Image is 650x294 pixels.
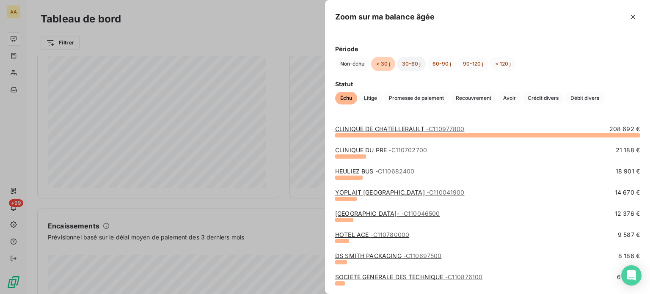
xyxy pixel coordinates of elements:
span: 208 692 € [609,125,640,133]
button: Débit divers [565,92,604,104]
button: 90-120 j [458,57,488,71]
button: > 120 j [490,57,516,71]
span: 12 376 € [615,209,640,218]
span: 14 670 € [615,188,640,197]
span: 21 188 € [616,146,640,154]
button: Promesse de paiement [384,92,449,104]
a: YOPLAIT [GEOGRAPHIC_DATA] [335,189,465,196]
span: 18 901 € [616,167,640,176]
span: Statut [335,80,640,88]
button: Recouvrement [451,92,496,104]
span: Période [335,44,640,53]
a: CLINIQUE DE CHATELLERAULT [335,125,465,132]
span: - C110977800 [426,125,465,132]
a: HEULIEZ BUS [335,168,414,175]
span: - C110780000 [371,231,410,238]
button: < 30 j [371,57,395,71]
span: - C110702700 [388,146,427,154]
span: - C110041900 [427,189,465,196]
span: - C110682400 [375,168,415,175]
span: - C110876100 [445,273,483,280]
button: Litige [359,92,382,104]
a: DS SMITH PACKAGING [335,252,442,259]
button: Non-échu [335,57,369,71]
button: Échu [335,92,357,104]
a: [GEOGRAPHIC_DATA]- [335,210,440,217]
button: 60-90 j [427,57,456,71]
button: Avoir [498,92,521,104]
span: - C110046500 [401,210,440,217]
span: 8 186 € [618,252,640,260]
button: Crédit divers [523,92,564,104]
button: 30-60 j [397,57,426,71]
span: 9 587 € [618,231,640,239]
h5: Zoom sur ma balance âgée [335,11,435,23]
span: 6 669 € [617,273,640,281]
span: - C110697500 [403,252,442,259]
a: SOCIETE GENERALE DES TECHNIQUE [335,273,482,280]
div: Open Intercom Messenger [621,265,642,286]
a: HOTEL ACE [335,231,409,238]
a: CLINIQUE DU PRE [335,146,427,154]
